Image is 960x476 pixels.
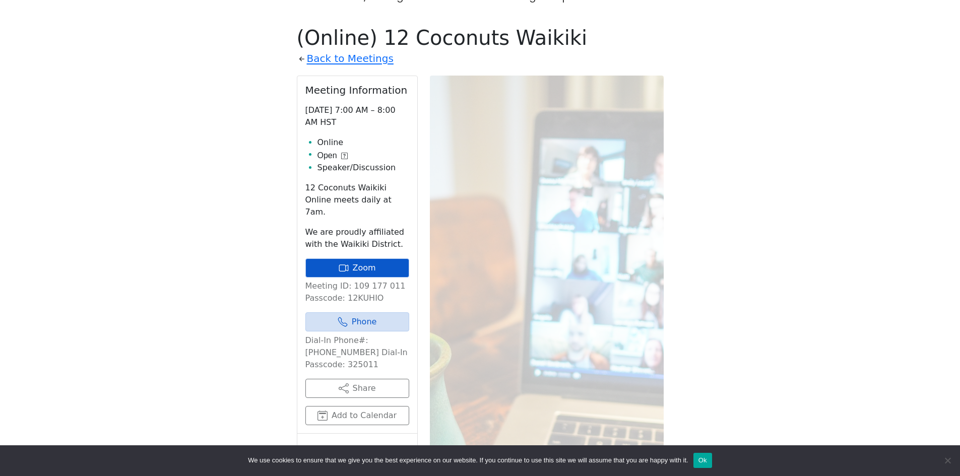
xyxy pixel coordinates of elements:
[305,334,409,371] p: Dial-In Phone#: [PHONE_NUMBER] Dial-In Passcode: 325011
[305,280,409,304] p: Meeting ID: 109 177 011 Passcode: 12KUHIO
[305,226,409,250] p: We are proudly affiliated with the Waikiki District.
[317,150,337,162] span: Open
[305,182,409,218] p: 12 Coconuts Waikiki Online meets daily at 7am.
[305,104,409,128] p: [DATE] 7:00 AM – 8:00 AM HST
[317,150,348,162] button: Open
[305,312,409,331] a: Phone
[305,258,409,278] a: Zoom
[942,455,952,465] span: No
[317,137,409,149] li: Online
[307,50,394,67] a: Back to Meetings
[305,84,409,96] h2: Meeting Information
[693,453,712,468] button: Ok
[317,162,409,174] li: Speaker/Discussion
[305,406,409,425] button: Add to Calendar
[297,26,664,50] h1: (Online) 12 Coconuts Waikiki
[305,442,409,471] small: This listing is provided by:
[248,455,688,465] span: We use cookies to ensure that we give you the best experience on our website. If you continue to ...
[305,379,409,398] button: Share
